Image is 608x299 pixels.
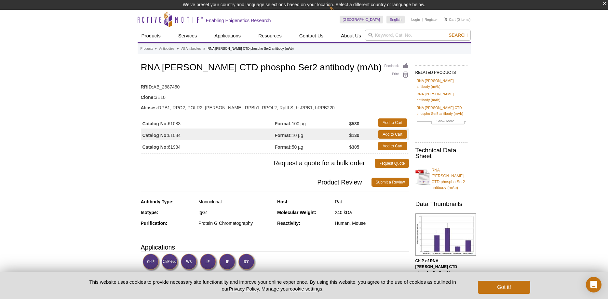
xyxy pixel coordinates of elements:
span: Product Review [141,178,372,187]
td: 61984 [141,140,275,152]
span: Request a quote for a bulk order [141,159,375,168]
a: RNA [PERSON_NAME] CTD phospho Ser2 antibody (mAb) [415,163,467,191]
button: Got it! [478,281,530,294]
a: Contact Us [295,30,327,42]
li: » [155,47,157,50]
li: | [422,16,423,23]
input: Keyword, Cat. No. [365,30,471,41]
img: RNA pol II CTD phospho Ser2 antibody (mAb) tested by ChIP. [415,213,476,256]
div: Protein G Chromatography [198,220,272,226]
h2: Data Thumbnails [415,201,467,207]
strong: Clone: [141,94,155,100]
strong: Molecular Weight: [277,210,316,215]
li: » [203,47,205,50]
h2: Enabling Epigenetics Research [206,18,271,23]
strong: Purification: [141,221,168,226]
p: This website uses cookies to provide necessary site functionality and improve your online experie... [78,279,467,292]
a: All Antibodies [181,46,201,52]
div: Monoclonal [198,199,272,205]
td: 3E10 [141,90,409,101]
td: RPB1, RPO2, POLR2, [PERSON_NAME], RPBh1, RPOL2, RpIILS, hsRPB1, hRPB220 [141,101,409,111]
a: About Us [337,30,365,42]
li: » [177,47,179,50]
td: 10 µg [275,129,349,140]
div: Rat [335,199,409,205]
div: IgG1 [198,210,272,215]
strong: Catalog No: [142,132,168,138]
a: Privacy Policy [229,286,259,292]
p: (Click image to enlarge and see details.) [415,258,467,287]
strong: Catalog No: [142,144,168,150]
img: Change Here [329,5,346,20]
strong: Aliases: [141,105,158,111]
a: Request Quote [375,159,409,168]
a: Add to Cart [378,142,407,150]
strong: $305 [349,144,359,150]
strong: Isotype: [141,210,158,215]
img: Western Blot Validated [181,253,198,271]
a: Submit a Review [372,178,409,187]
strong: Antibody Type: [141,199,174,204]
h2: RELATED PRODUCTS [415,65,467,77]
a: Show More [417,118,466,126]
div: Human, Mouse [335,220,409,226]
button: cookie settings [290,286,322,292]
span: Search [449,33,467,38]
td: 50 µg [275,140,349,152]
img: Immunocytochemistry Validated [238,253,256,271]
td: AB_2687450 [141,80,409,90]
strong: Host: [277,199,289,204]
strong: Reactivity: [277,221,300,226]
strong: Format: [275,144,292,150]
a: RNA [PERSON_NAME] CTD phospho Ser5 antibody (mAb) [417,105,466,116]
img: Your Cart [444,18,447,21]
a: Cart [444,17,456,22]
a: Print [385,71,409,78]
li: (0 items) [444,16,471,23]
a: RNA [PERSON_NAME] antibody (mAb) [417,91,466,103]
a: Services [174,30,201,42]
strong: $530 [349,121,359,127]
a: Feedback [385,62,409,70]
a: Products [141,46,153,52]
b: ChIP of RNA [PERSON_NAME] CTD phospho Ser2 mAb. [415,259,457,275]
h2: Technical Data Sheet [415,147,467,159]
button: Search [447,32,469,38]
a: RNA [PERSON_NAME] antibody (mAb) [417,78,466,89]
a: Add to Cart [378,130,407,139]
img: ChIP-Seq Validated [161,253,179,271]
strong: RRID: [141,84,154,90]
h3: Applications [141,242,409,252]
div: Open Intercom Messenger [586,277,601,292]
strong: Format: [275,121,292,127]
strong: Format: [275,132,292,138]
a: [GEOGRAPHIC_DATA] [340,16,384,23]
td: 61083 [141,117,275,129]
strong: $130 [349,132,359,138]
a: Applications [210,30,245,42]
strong: Catalog No: [142,121,168,127]
a: Products [138,30,165,42]
a: Add to Cart [378,118,407,127]
a: English [386,16,405,23]
img: ChIP Validated [142,253,160,271]
td: 61084 [141,129,275,140]
a: Resources [254,30,286,42]
h1: RNA [PERSON_NAME] CTD phospho Ser2 antibody (mAb) [141,62,409,74]
img: Immunofluorescence Validated [219,253,237,271]
li: RNA [PERSON_NAME] CTD phospho Ser2 antibody (mAb) [208,47,294,50]
a: Login [411,17,420,22]
td: 100 µg [275,117,349,129]
a: Register [425,17,438,22]
img: Immunoprecipitation Validated [200,253,218,271]
a: Antibodies [159,46,174,52]
div: 240 kDa [335,210,409,215]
